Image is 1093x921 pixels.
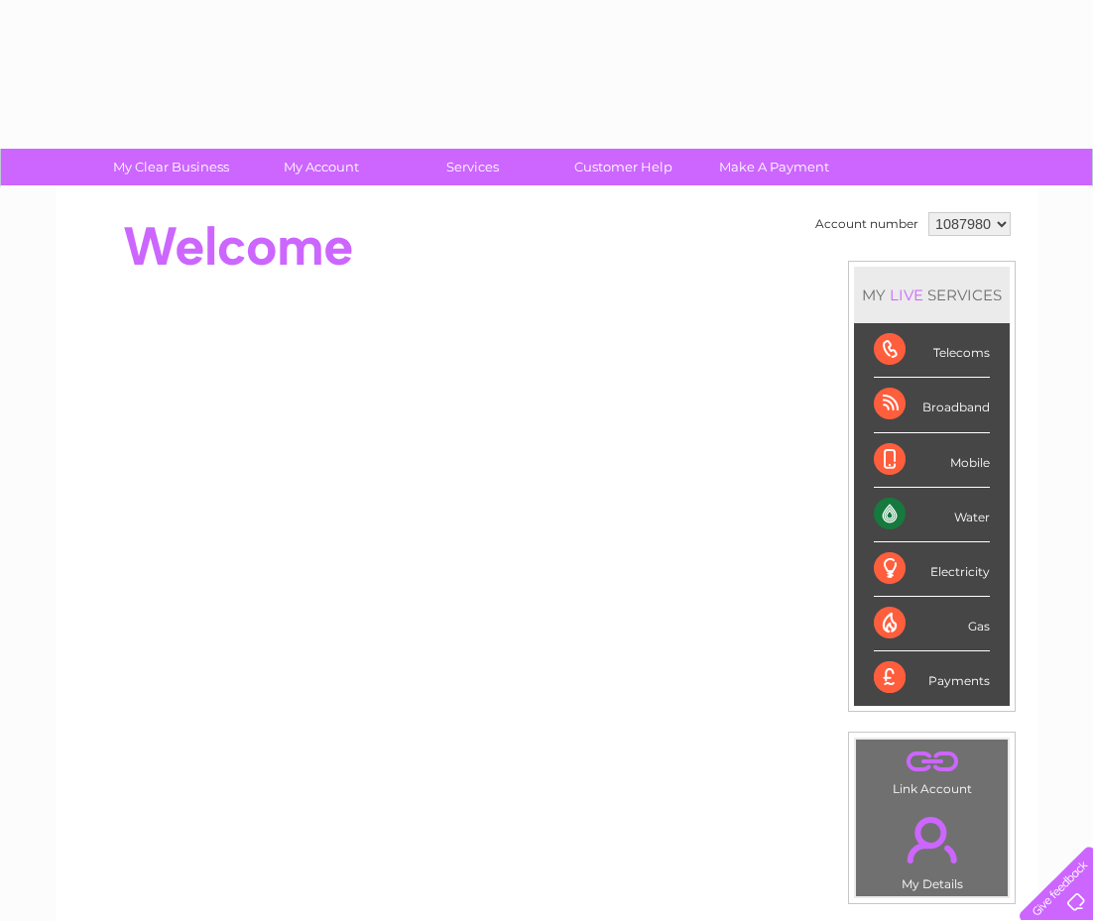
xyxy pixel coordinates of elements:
a: . [861,745,1003,779]
a: Customer Help [542,149,705,185]
div: Payments [874,651,990,705]
div: MY SERVICES [854,267,1010,323]
div: LIVE [886,286,927,304]
div: Water [874,488,990,542]
div: Mobile [874,433,990,488]
div: Telecoms [874,323,990,378]
td: Link Account [855,739,1009,801]
div: Broadband [874,378,990,432]
div: Electricity [874,542,990,597]
a: . [861,805,1003,874]
td: Account number [810,207,923,241]
a: Make A Payment [692,149,856,185]
a: My Clear Business [89,149,253,185]
a: Services [391,149,554,185]
div: Gas [874,597,990,651]
td: My Details [855,800,1009,897]
a: My Account [240,149,404,185]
